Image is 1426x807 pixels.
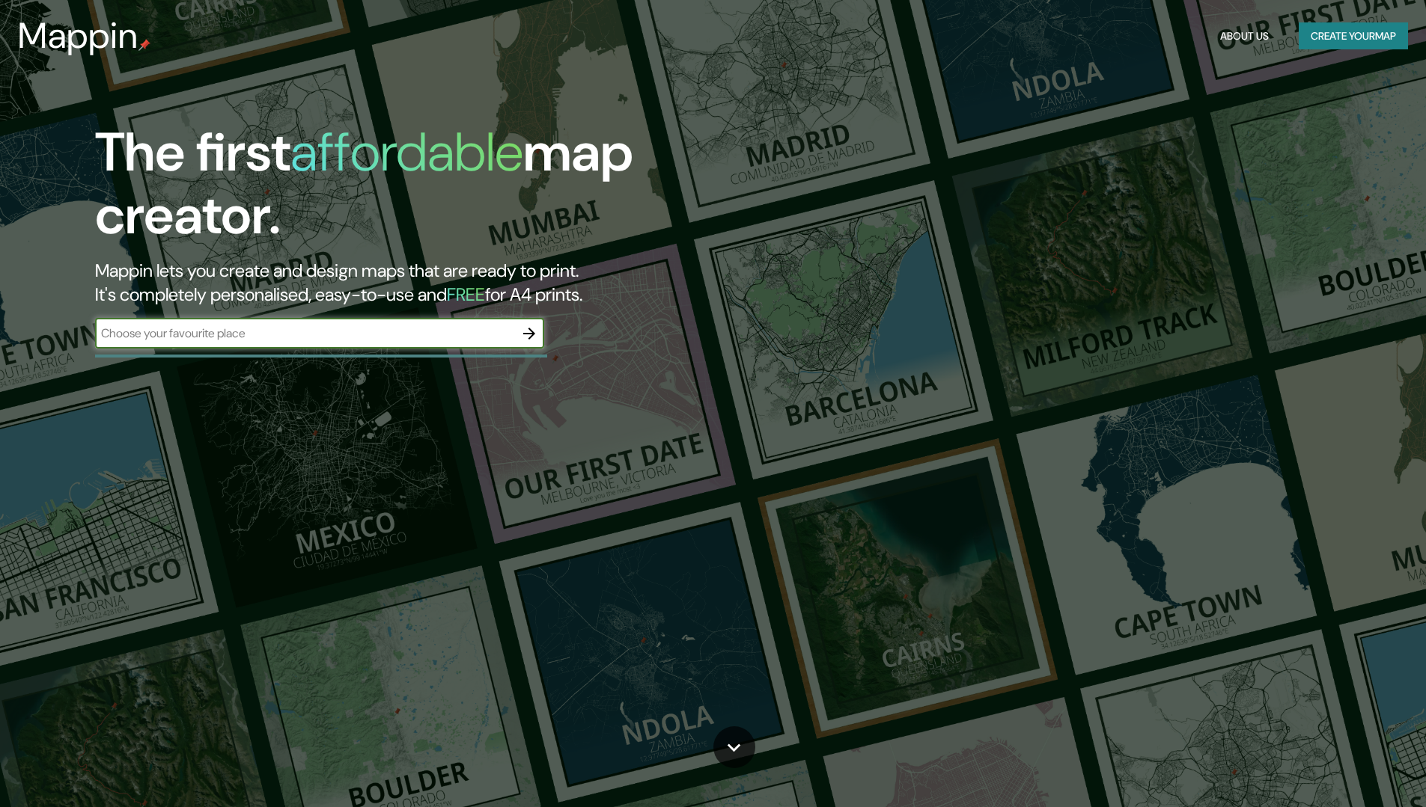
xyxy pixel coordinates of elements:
button: Create yourmap [1299,22,1408,50]
h3: Mappin [18,15,138,57]
h1: affordable [290,117,523,187]
input: Choose your favourite place [95,325,514,342]
button: About Us [1214,22,1275,50]
h1: The first map creator. [95,121,808,259]
h2: Mappin lets you create and design maps that are ready to print. It's completely personalised, eas... [95,259,808,307]
img: mappin-pin [138,39,150,51]
h5: FREE [447,283,485,306]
